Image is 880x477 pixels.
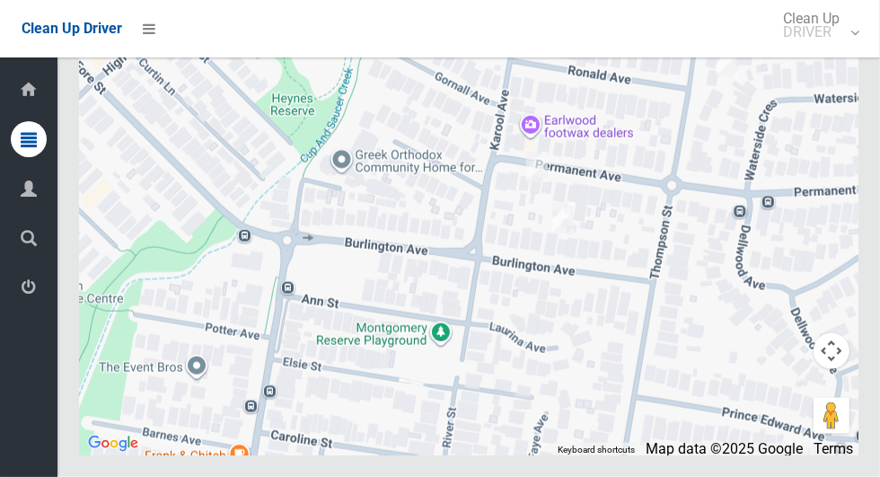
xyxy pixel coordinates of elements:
[774,12,858,39] span: Clean Up
[22,20,122,37] span: Clean Up Driver
[814,398,849,434] button: Drag Pegman onto the map to open Street View
[709,39,745,84] div: 6 Thompson Street, EARLWOOD NSW 2206<br>Status : AssignedToRoute<br><a href="/driver/booking/4822...
[22,15,122,42] a: Clean Up Driver
[545,196,581,241] div: 17 Burlington Avenue, EARLWOOD NSW 2206<br>Status : AssignedToRoute<br><a href="/driver/booking/4...
[519,145,555,190] div: 128 Permanent Avenue, EARLWOOD NSW 2206<br>Status : AssignedToRoute<br><a href="/driver/booking/4...
[646,440,803,457] span: Map data ©2025 Google
[84,432,143,455] a: Click to see this area on Google Maps
[558,444,635,456] button: Keyboard shortcuts
[84,432,143,455] img: Google
[814,440,853,457] a: Terms (opens in new tab)
[783,25,840,39] small: DRIVER
[814,333,849,369] button: Map camera controls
